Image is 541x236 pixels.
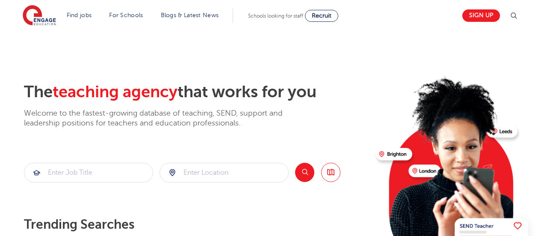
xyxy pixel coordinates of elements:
a: Recruit [305,10,338,22]
h2: The that works for you [24,82,369,102]
p: Trending searches [24,217,369,232]
p: Welcome to the fastest-growing database of teaching, SEND, support and leadership positions for t... [24,108,306,128]
input: Submit [24,163,153,182]
button: Search [295,163,314,182]
a: Blogs & Latest News [161,12,219,18]
img: Engage Education [23,5,56,27]
span: Schools looking for staff [248,13,303,19]
span: Recruit [312,12,331,19]
input: Submit [160,163,288,182]
div: Submit [160,163,289,182]
a: For Schools [109,12,143,18]
span: teaching agency [53,83,177,101]
a: Sign up [462,9,500,22]
a: Find jobs [67,12,92,18]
